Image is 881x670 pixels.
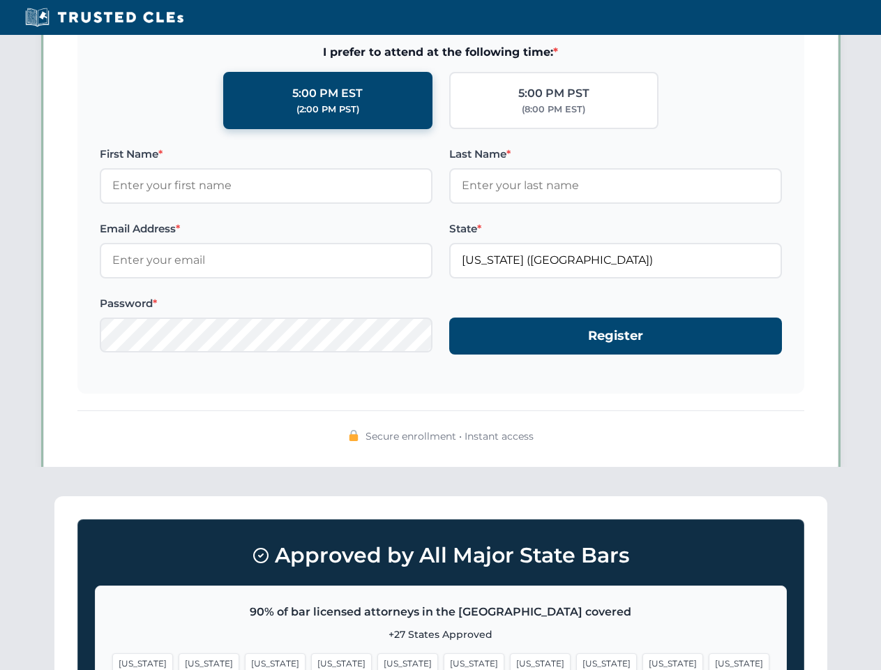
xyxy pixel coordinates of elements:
[100,243,432,278] input: Enter your email
[518,84,589,103] div: 5:00 PM PST
[100,295,432,312] label: Password
[449,146,782,163] label: Last Name
[296,103,359,117] div: (2:00 PM PST)
[449,221,782,237] label: State
[112,627,769,642] p: +27 States Approved
[449,318,782,355] button: Register
[366,429,534,444] span: Secure enrollment • Instant access
[522,103,585,117] div: (8:00 PM EST)
[449,168,782,203] input: Enter your last name
[100,146,432,163] label: First Name
[112,603,769,621] p: 90% of bar licensed attorneys in the [GEOGRAPHIC_DATA] covered
[100,221,432,237] label: Email Address
[21,7,188,28] img: Trusted CLEs
[95,537,787,574] h3: Approved by All Major State Bars
[100,168,432,203] input: Enter your first name
[100,43,782,61] span: I prefer to attend at the following time:
[348,430,359,441] img: 🔒
[292,84,363,103] div: 5:00 PM EST
[449,243,782,278] input: Florida (FL)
